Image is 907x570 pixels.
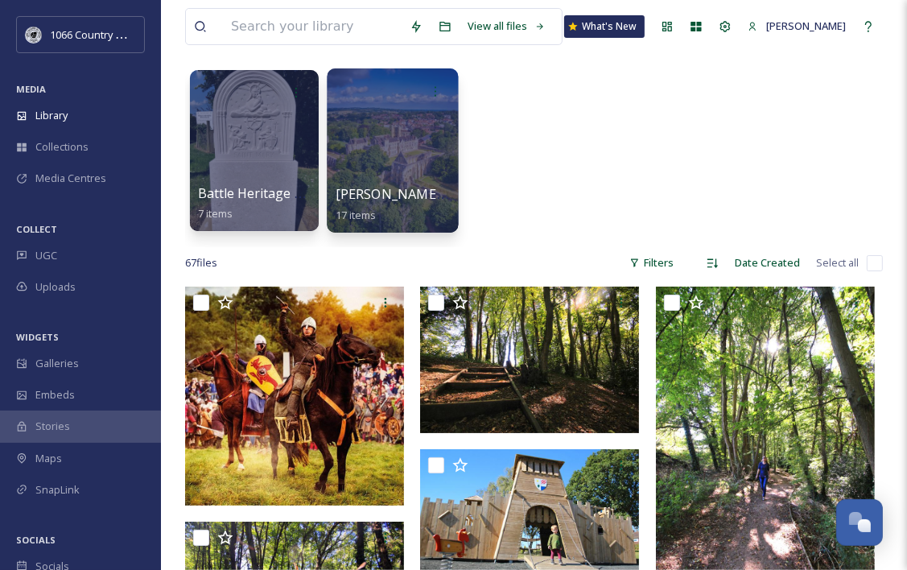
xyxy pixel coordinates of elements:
[16,331,59,343] span: WIDGETS
[740,10,854,42] a: [PERSON_NAME]
[198,184,389,202] span: Battle Heritage Trail sculptures
[26,27,42,43] img: logo_footerstamp.png
[420,287,639,432] img: Battle Walk© Sarah Fretwell 201800.JPG
[185,287,404,506] img: battle-of-hastings.jpg
[50,27,163,42] span: 1066 Country Marketing
[35,108,68,123] span: Library
[35,419,70,434] span: Stories
[16,83,46,95] span: MEDIA
[35,139,89,155] span: Collections
[336,185,501,203] span: [PERSON_NAME] Visual Air
[727,247,808,279] div: Date Created
[223,9,402,44] input: Search your library
[336,187,501,222] a: [PERSON_NAME] Visual Air17 items
[460,10,554,42] a: View all files
[621,247,682,279] div: Filters
[35,387,75,403] span: Embeds
[816,255,859,271] span: Select all
[16,223,57,235] span: COLLECT
[35,279,76,295] span: Uploads
[185,255,217,271] span: 67 file s
[35,451,62,466] span: Maps
[336,207,377,221] span: 17 items
[35,171,106,186] span: Media Centres
[564,15,645,38] a: What's New
[766,19,846,33] span: [PERSON_NAME]
[198,206,233,221] span: 7 items
[35,248,57,263] span: UGC
[35,356,79,371] span: Galleries
[35,482,80,498] span: SnapLink
[836,499,883,546] button: Open Chat
[198,186,389,221] a: Battle Heritage Trail sculptures7 items
[16,534,56,546] span: SOCIALS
